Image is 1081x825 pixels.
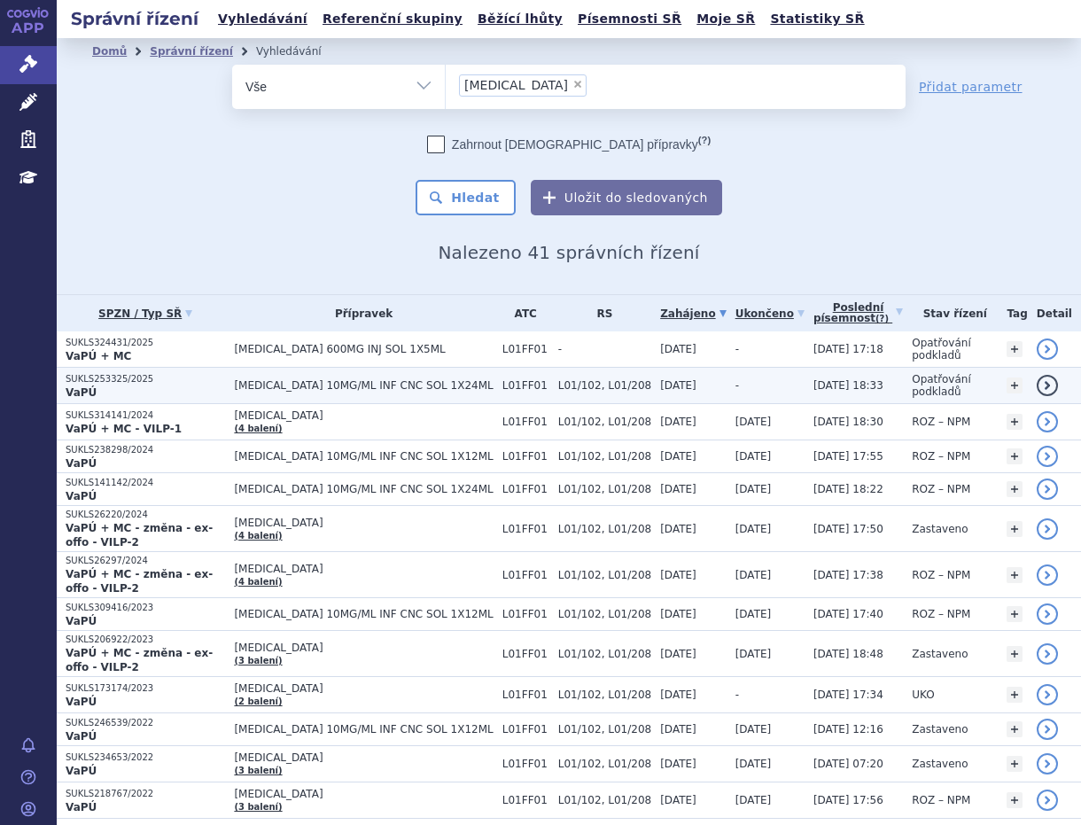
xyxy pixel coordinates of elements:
[502,569,549,581] span: L01FF01
[735,450,772,463] span: [DATE]
[813,608,883,620] span: [DATE] 17:40
[912,337,971,362] span: Opatřování podkladů
[1007,341,1023,357] a: +
[213,7,313,31] a: Vyhledávání
[66,373,225,385] p: SUKLS253325/2025
[912,416,970,428] span: ROZ – NPM
[66,477,225,489] p: SUKLS141142/2024
[912,483,970,495] span: ROZ – NPM
[572,79,583,90] span: ×
[813,416,883,428] span: [DATE] 18:30
[735,758,772,770] span: [DATE]
[912,569,970,581] span: ROZ – NPM
[735,794,772,806] span: [DATE]
[660,608,696,620] span: [DATE]
[660,758,696,770] span: [DATE]
[66,602,225,614] p: SUKLS309416/2023
[912,373,971,398] span: Opatřování podkladů
[234,424,282,433] a: (4 balení)
[572,7,687,31] a: Písemnosti SŘ
[1037,375,1058,396] a: detail
[691,7,760,31] a: Moje SŘ
[234,608,493,620] span: [MEDICAL_DATA] 10MG/ML INF CNC SOL 1X12ML
[735,608,772,620] span: [DATE]
[502,648,549,660] span: L01FF01
[66,696,97,708] strong: VaPÚ
[912,689,934,701] span: UKO
[813,648,883,660] span: [DATE] 18:48
[234,751,493,764] span: [MEDICAL_DATA]
[735,416,772,428] span: [DATE]
[234,682,493,695] span: [MEDICAL_DATA]
[92,45,127,58] a: Domů
[66,423,182,435] strong: VaPÚ + MC - VILP-1
[502,689,549,701] span: L01FF01
[660,794,696,806] span: [DATE]
[660,523,696,535] span: [DATE]
[66,647,213,673] strong: VaPÚ + MC - změna - ex-offo - VILP-2
[150,45,233,58] a: Správní řízení
[1007,414,1023,430] a: +
[558,523,651,535] span: L01/102, L01/208
[234,577,282,587] a: (4 balení)
[1007,606,1023,622] a: +
[735,648,772,660] span: [DATE]
[66,801,97,813] strong: VaPÚ
[558,450,651,463] span: L01/102, L01/208
[66,634,225,646] p: SUKLS206922/2023
[66,409,225,422] p: SUKLS314141/2024
[502,523,549,535] span: L01FF01
[502,379,549,392] span: L01FF01
[698,135,711,146] abbr: (?)
[66,522,213,549] strong: VaPÚ + MC - změna - ex-offo - VILP-2
[66,301,225,326] a: SPZN / Typ SŘ
[66,457,97,470] strong: VaPÚ
[66,350,131,362] strong: VaPÚ + MC
[1007,792,1023,808] a: +
[1037,684,1058,705] a: detail
[558,343,651,355] span: -
[813,343,883,355] span: [DATE] 17:18
[66,509,225,521] p: SUKLS26220/2024
[1037,753,1058,774] a: detail
[66,615,97,627] strong: VaPÚ
[1007,646,1023,662] a: +
[919,78,1023,96] a: Přidat parametr
[875,314,889,324] abbr: (?)
[813,794,883,806] span: [DATE] 17:56
[416,180,516,215] button: Hledat
[735,301,805,326] a: Ukončeno
[1007,721,1023,737] a: +
[735,569,772,581] span: [DATE]
[1037,719,1058,740] a: detail
[225,295,493,331] th: Přípravek
[912,450,970,463] span: ROZ – NPM
[1028,295,1081,331] th: Detail
[234,656,282,665] a: (3 balení)
[660,301,726,326] a: Zahájeno
[1037,603,1058,625] a: detail
[549,295,651,331] th: RS
[660,343,696,355] span: [DATE]
[1037,411,1058,432] a: detail
[66,751,225,764] p: SUKLS234653/2022
[1037,446,1058,467] a: detail
[558,723,651,735] span: L01/102, L01/208
[502,723,549,735] span: L01FF01
[66,444,225,456] p: SUKLS238298/2024
[998,295,1027,331] th: Tag
[1037,518,1058,540] a: detail
[472,7,568,31] a: Běžící lhůty
[558,758,651,770] span: L01/102, L01/208
[660,450,696,463] span: [DATE]
[1007,448,1023,464] a: +
[558,689,651,701] span: L01/102, L01/208
[1007,481,1023,497] a: +
[912,758,968,770] span: Zastaveno
[66,555,225,567] p: SUKLS26297/2024
[1007,521,1023,537] a: +
[502,608,549,620] span: L01FF01
[502,483,549,495] span: L01FF01
[912,648,968,660] span: Zastaveno
[660,483,696,495] span: [DATE]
